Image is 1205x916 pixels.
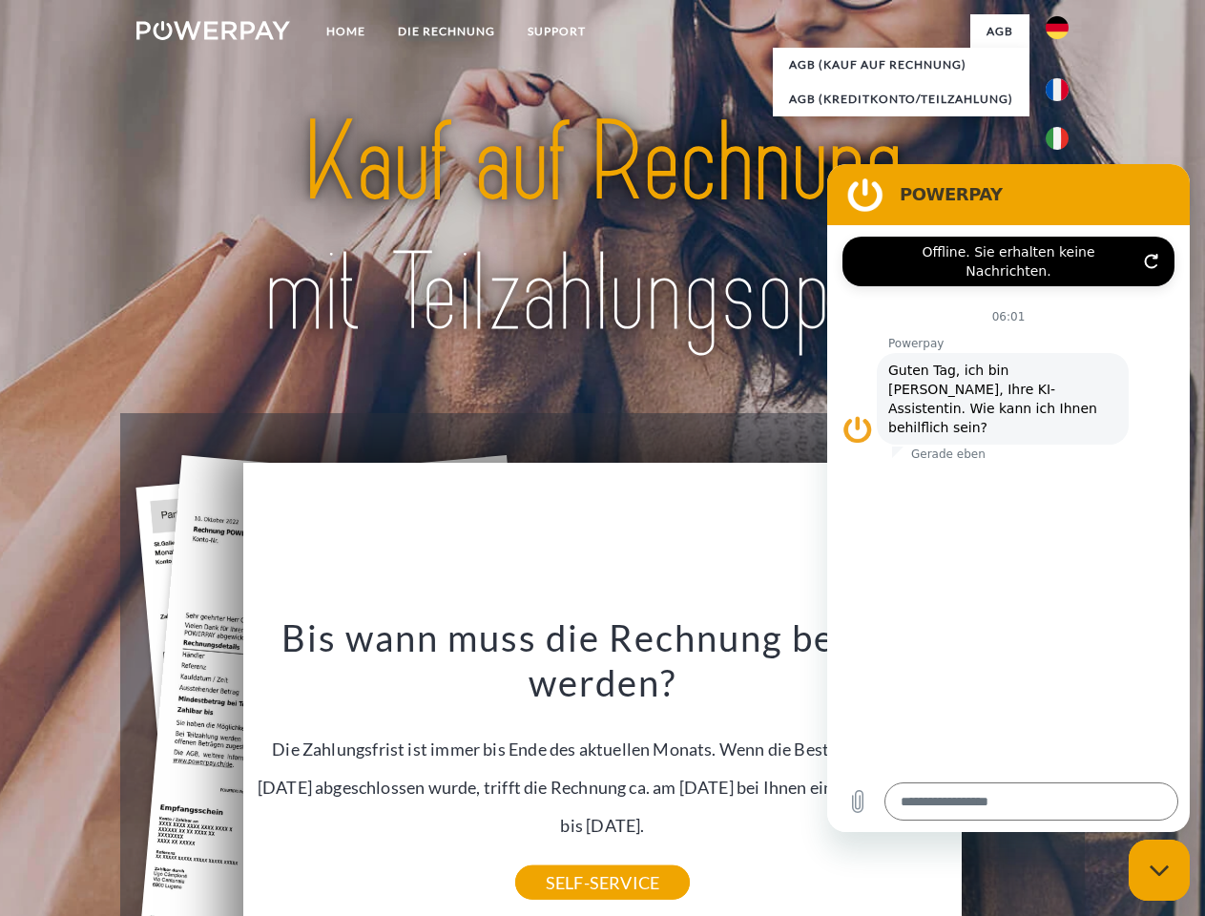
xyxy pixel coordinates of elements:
iframe: Schaltfläche zum Öffnen des Messaging-Fensters; Konversation läuft [1129,840,1190,901]
div: Die Zahlungsfrist ist immer bis Ende des aktuellen Monats. Wenn die Bestellung z.B. am [DATE] abg... [255,614,951,883]
a: AGB (Kreditkonto/Teilzahlung) [773,82,1029,116]
h3: Bis wann muss die Rechnung bezahlt werden? [255,614,951,706]
iframe: Messaging-Fenster [827,164,1190,832]
a: agb [970,14,1029,49]
img: logo-powerpay-white.svg [136,21,290,40]
img: title-powerpay_de.svg [182,92,1023,365]
img: fr [1046,78,1069,101]
a: SELF-SERVICE [515,865,690,900]
a: DIE RECHNUNG [382,14,511,49]
img: de [1046,16,1069,39]
a: Home [310,14,382,49]
a: AGB (Kauf auf Rechnung) [773,48,1029,82]
img: it [1046,127,1069,150]
a: SUPPORT [511,14,602,49]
